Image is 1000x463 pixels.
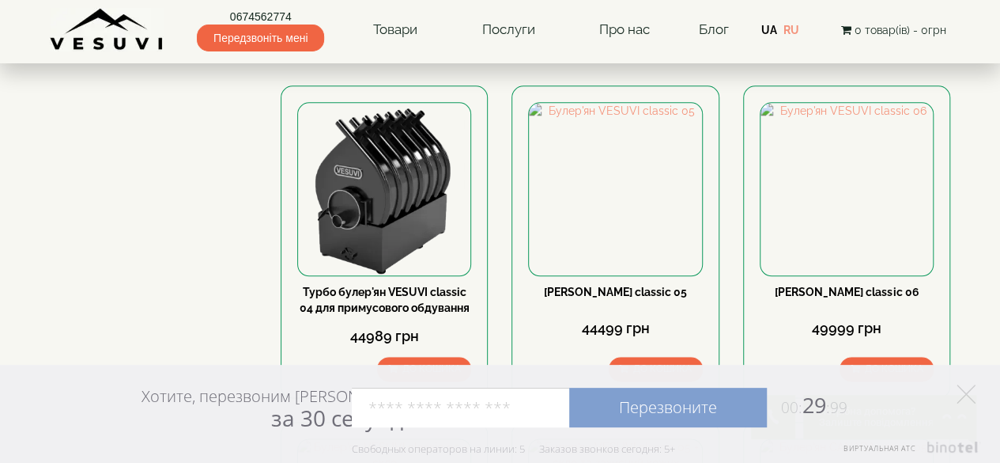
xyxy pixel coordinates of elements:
span: 29 [767,390,847,419]
span: 00: [781,397,802,418]
a: RU [783,24,799,36]
span: Передзвоніть мені [197,25,324,51]
a: Послуги [466,12,550,48]
span: До кошика [402,363,460,374]
a: UA [761,24,777,36]
img: Турбо булер'ян VESUVI classic 04 для примусового обдування [298,103,470,275]
div: Хотите, перезвоним [PERSON_NAME] [142,386,413,431]
button: До кошика [609,357,703,381]
span: 0 товар(ів) - 0грн [854,24,945,36]
span: До кошика [633,363,692,374]
button: До кошика [377,357,471,381]
div: 44499 грн [528,318,702,339]
button: До кошика [840,357,934,381]
a: Перезвоните [569,388,767,427]
a: Блог [698,21,728,37]
a: [PERSON_NAME] classic 05 [544,286,687,298]
a: [PERSON_NAME] classic 06 [775,286,919,298]
span: До кошика [864,363,923,374]
span: за 30 секунд? [271,403,413,433]
img: Булер'ян VESUVI classic 06 [760,103,933,275]
button: 0 товар(ів) - 0грн [836,21,950,39]
span: :99 [826,397,847,418]
img: Завод VESUVI [50,8,164,51]
div: Свободных операторов на линии: 5 Заказов звонков сегодня: 5+ [352,442,675,455]
a: Товари [357,12,433,48]
a: Виртуальная АТС [834,442,980,463]
a: 0674562774 [197,9,324,25]
div: 49999 грн [760,318,934,339]
a: Турбо булер'ян VESUVI classic 04 для примусового обдування [300,286,470,314]
img: Булер'ян VESUVI classic 05 [529,103,701,275]
div: 44989 грн [297,326,471,347]
a: Про нас [583,12,666,48]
